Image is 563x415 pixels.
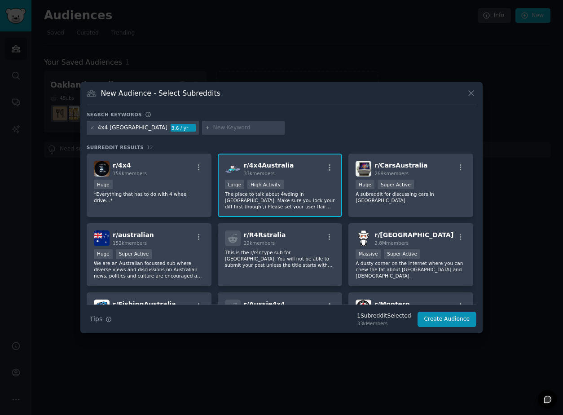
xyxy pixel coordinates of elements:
div: 1 Subreddit Selected [357,312,411,320]
img: australian [94,230,110,246]
div: Huge [356,180,374,189]
button: Create Audience [418,312,477,327]
span: r/ 4x4 [113,162,131,169]
div: Huge [94,180,113,189]
span: Subreddit Results [87,144,144,150]
span: 22k members [244,240,275,246]
div: High Activity [247,180,284,189]
button: Tips [87,311,115,327]
img: 4x4Australia [225,161,241,177]
div: Large [225,180,245,189]
div: 4x4 [GEOGRAPHIC_DATA] [98,124,168,132]
span: r/ Aussie4x4 [244,300,285,308]
p: The place to talk about 4wding in [GEOGRAPHIC_DATA]. Make sure you lock your diff first though ;)... [225,191,335,210]
span: r/ australian [113,231,154,238]
div: Super Active [384,249,420,259]
img: CarsAustralia [356,161,371,177]
span: 269k members [374,171,409,176]
div: Massive [356,249,381,259]
p: A dusty corner on the internet where you can chew the fat about [GEOGRAPHIC_DATA] and [DEMOGRAPHI... [356,260,466,279]
p: *Everything that has to do with 4 wheel drive...* [94,191,204,203]
div: Huge [94,249,113,259]
span: r/ FishingAustralia [113,300,176,308]
span: Tips [90,314,102,324]
div: 33k Members [357,320,411,327]
span: r/ [GEOGRAPHIC_DATA] [374,231,453,238]
span: 152k members [113,240,147,246]
span: r/ CarsAustralia [374,162,427,169]
p: A subreddit for discussing cars in [GEOGRAPHIC_DATA]. [356,191,466,203]
span: r/ 4x4Australia [244,162,294,169]
p: We are an Australian focussed sub where diverse views and discussions on Australian news, politic... [94,260,204,279]
img: 4x4 [94,161,110,177]
img: Montero [356,300,371,315]
h3: New Audience - Select Subreddits [101,88,220,98]
span: 2.8M members [374,240,409,246]
span: r/ Montero [374,300,409,308]
p: This is the r/r4r-type sub for [GEOGRAPHIC_DATA]. You will not be able to submit your post unless... [225,249,335,268]
input: New Keyword [213,124,281,132]
h3: Search keywords [87,111,142,118]
div: Super Active [378,180,414,189]
span: 12 [147,145,153,150]
div: 3.6 / yr [171,124,196,132]
img: FishingAustralia [94,300,110,315]
span: 33k members [244,171,275,176]
span: 159k members [113,171,147,176]
img: australia [356,230,371,246]
div: Super Active [116,249,152,259]
span: r/ R4Rstralia [244,231,286,238]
